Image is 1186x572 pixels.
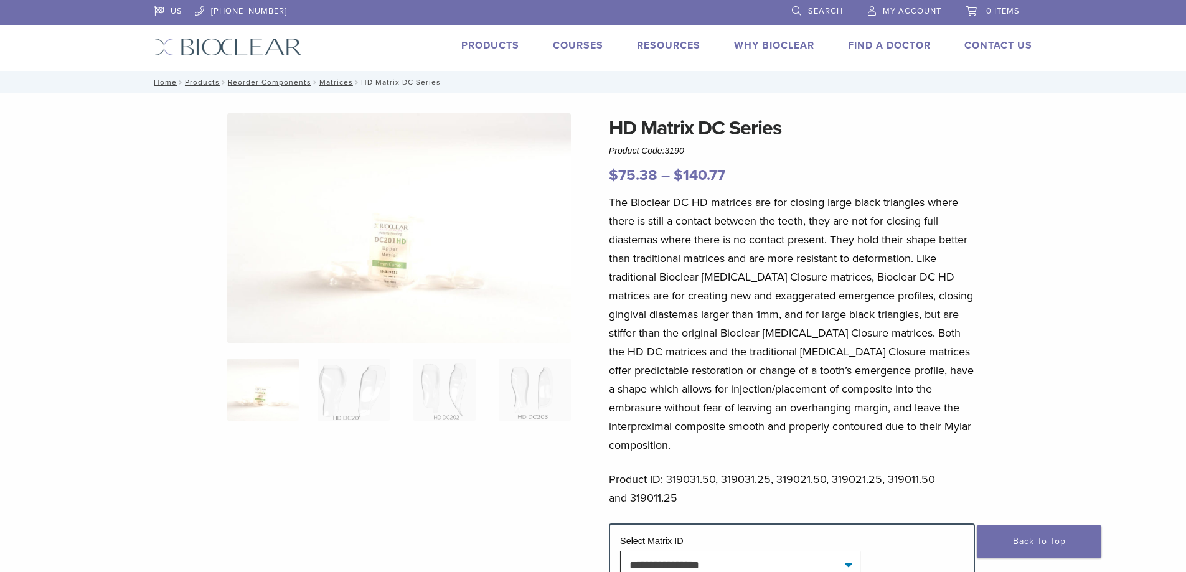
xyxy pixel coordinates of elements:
a: Why Bioclear [734,39,814,52]
img: HD Matrix DC Series - Image 2 [318,359,389,421]
a: Courses [553,39,603,52]
a: Products [185,78,220,87]
span: 3190 [665,146,684,156]
img: Anterior HD DC Series Matrices [227,113,571,343]
a: Reorder Components [228,78,311,87]
p: The Bioclear DC HD matrices are for closing large black triangles where there is still a contact ... [609,193,975,454]
span: 0 items [986,6,1020,16]
a: Back To Top [977,525,1101,558]
img: Anterior-HD-DC-Series-Matrices-324x324.jpg [227,359,299,421]
img: HD Matrix DC Series - Image 4 [499,359,570,421]
nav: HD Matrix DC Series [145,71,1042,93]
h1: HD Matrix DC Series [609,113,975,143]
span: / [311,79,319,85]
label: Select Matrix ID [620,536,684,546]
p: Product ID: 319031.50, 319031.25, 319021.50, 319021.25, 319011.50 and 319011.25 [609,470,975,507]
a: Resources [637,39,700,52]
span: Product Code: [609,146,684,156]
span: My Account [883,6,941,16]
img: Bioclear [154,38,302,56]
a: Products [461,39,519,52]
img: HD Matrix DC Series - Image 3 [413,359,476,421]
span: / [177,79,185,85]
span: $ [609,166,618,184]
a: Contact Us [964,39,1032,52]
a: Home [150,78,177,87]
span: / [353,79,361,85]
span: $ [674,166,683,184]
span: / [220,79,228,85]
bdi: 140.77 [674,166,725,184]
bdi: 75.38 [609,166,657,184]
span: Search [808,6,843,16]
a: Matrices [319,78,353,87]
a: Find A Doctor [848,39,931,52]
span: – [661,166,670,184]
